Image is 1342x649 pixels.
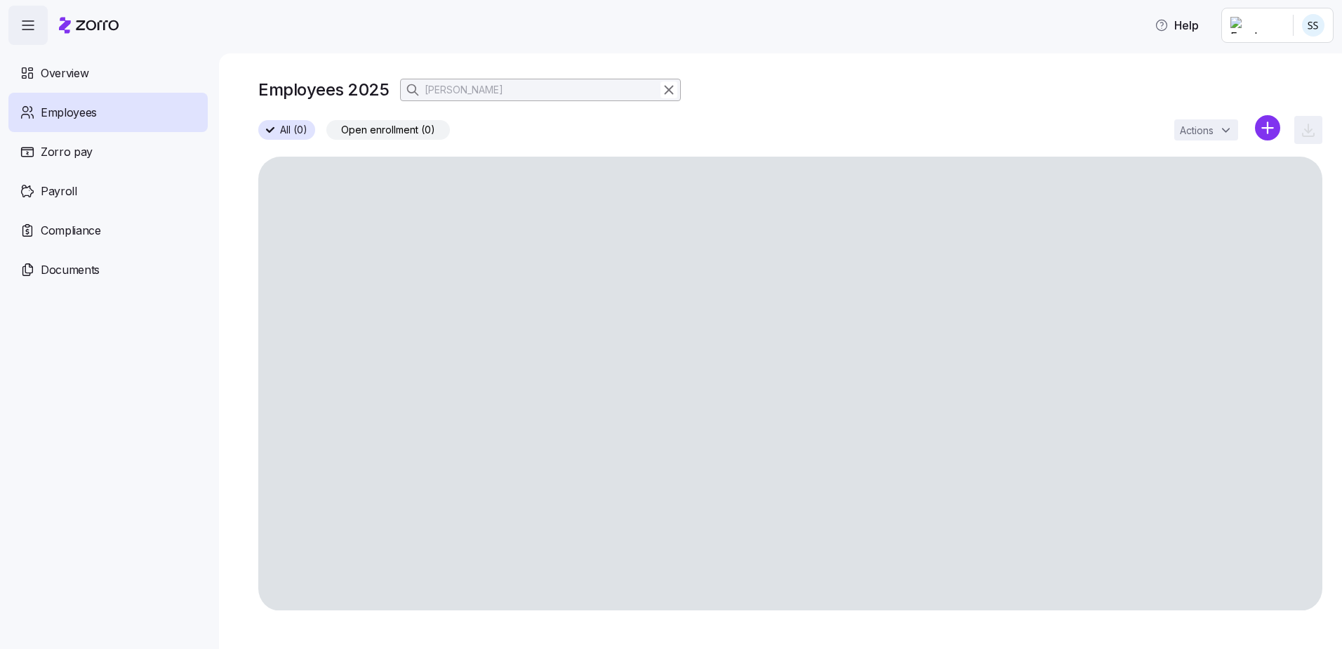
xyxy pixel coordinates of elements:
span: Open enrollment (0) [341,121,435,139]
span: Documents [41,261,100,279]
a: Employees [8,93,208,132]
span: Payroll [41,183,77,200]
a: Compliance [8,211,208,250]
svg: add icon [1255,115,1280,140]
img: Employer logo [1230,17,1282,34]
button: Actions [1174,119,1238,140]
span: Employees [41,104,97,122]
a: Zorro pay [8,132,208,171]
span: Help [1155,17,1199,34]
a: Documents [8,250,208,289]
span: Overview [41,65,88,82]
span: Compliance [41,222,101,240]
span: All (0) [280,121,307,139]
a: Overview [8,53,208,93]
a: Payroll [8,171,208,211]
button: Help [1143,11,1210,39]
span: Actions [1180,126,1214,136]
img: b3a65cbeab486ed89755b86cd886e362 [1302,14,1324,37]
h1: Employees 2025 [258,79,389,100]
span: Zorro pay [41,143,93,161]
input: Search Employees [400,79,681,101]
